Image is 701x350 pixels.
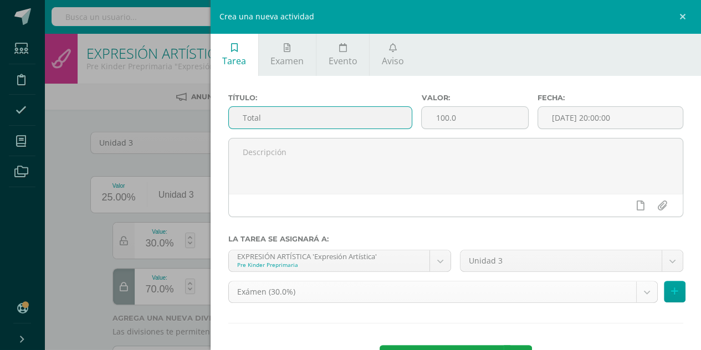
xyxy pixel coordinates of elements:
span: Exámen (30.0%) [237,281,628,302]
span: Examen [270,55,304,67]
a: Aviso [370,33,416,76]
span: Aviso [382,55,404,67]
label: Fecha: [538,94,683,102]
a: Examen [259,33,316,76]
span: Evento [328,55,357,67]
span: Unidad 3 [469,250,653,271]
a: EXPRESIÓN ARTÍSTICA 'Expresión Artística'Pre Kinder Preprimaria [229,250,451,271]
input: Fecha de entrega [538,107,683,128]
a: Exámen (30.0%) [229,281,658,302]
a: Evento [316,33,369,76]
span: Tarea [222,55,246,67]
a: Tarea [211,33,258,76]
div: Pre Kinder Preprimaria [237,261,422,269]
div: EXPRESIÓN ARTÍSTICA 'Expresión Artística' [237,250,422,261]
input: Título [229,107,412,128]
a: Unidad 3 [460,250,683,271]
label: Título: [228,94,413,102]
label: Valor: [421,94,528,102]
label: La tarea se asignará a: [228,235,684,243]
input: Puntos máximos [422,107,528,128]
